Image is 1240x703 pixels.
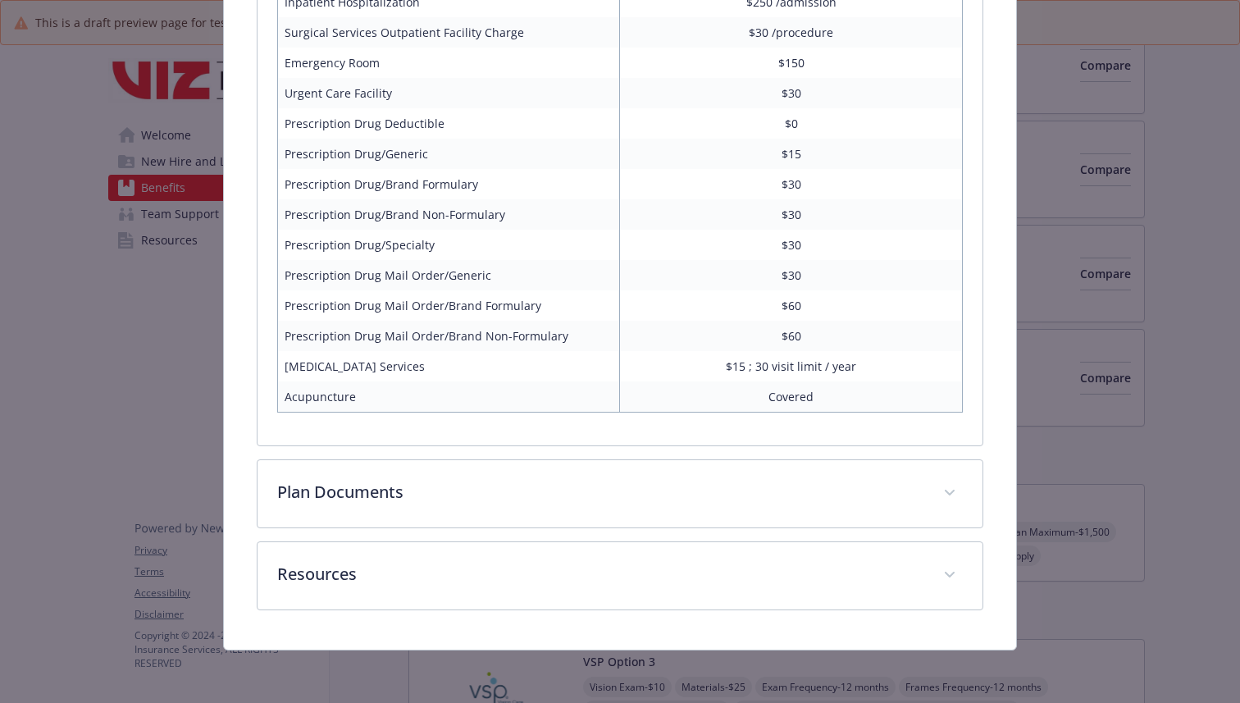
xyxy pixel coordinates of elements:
td: [MEDICAL_DATA] Services [278,351,620,381]
td: Prescription Drug Deductible [278,108,620,139]
td: $30 [620,260,962,290]
td: Prescription Drug Mail Order/Brand Non-Formulary [278,321,620,351]
td: Covered [620,381,962,413]
td: Prescription Drug/Brand Formulary [278,169,620,199]
td: Emergency Room [278,48,620,78]
td: $30 [620,230,962,260]
td: $15 [620,139,962,169]
td: $30 [620,169,962,199]
td: Surgical Services Outpatient Facility Charge [278,17,620,48]
td: $150 [620,48,962,78]
p: Plan Documents [277,480,923,504]
td: Prescription Drug Mail Order/Generic [278,260,620,290]
td: $15 ; 30 visit limit / year [620,351,962,381]
div: Plan Documents [258,460,982,527]
td: Prescription Drug/Brand Non-Formulary [278,199,620,230]
td: Prescription Drug Mail Order/Brand Formulary [278,290,620,321]
td: Urgent Care Facility [278,78,620,108]
td: $30 /procedure [620,17,962,48]
td: Acupuncture [278,381,620,413]
td: $30 [620,199,962,230]
td: $60 [620,321,962,351]
p: Resources [277,562,923,587]
div: Resources [258,542,982,609]
td: $0 [620,108,962,139]
td: Prescription Drug/Generic [278,139,620,169]
td: $60 [620,290,962,321]
td: $30 [620,78,962,108]
td: Prescription Drug/Specialty [278,230,620,260]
